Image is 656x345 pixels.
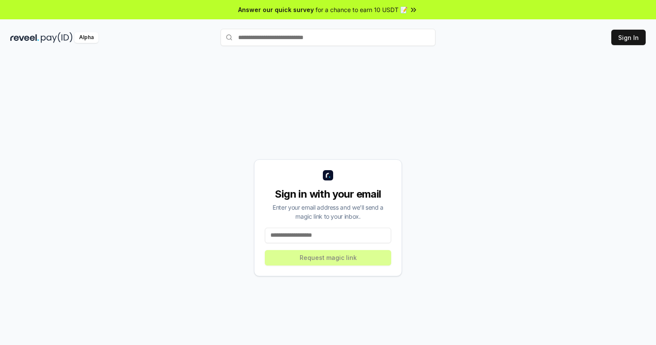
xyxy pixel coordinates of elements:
img: pay_id [41,32,73,43]
img: reveel_dark [10,32,39,43]
div: Enter your email address and we’ll send a magic link to your inbox. [265,203,391,221]
div: Alpha [74,32,98,43]
span: for a chance to earn 10 USDT 📝 [316,5,408,14]
span: Answer our quick survey [238,5,314,14]
button: Sign In [611,30,646,45]
img: logo_small [323,170,333,180]
div: Sign in with your email [265,187,391,201]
